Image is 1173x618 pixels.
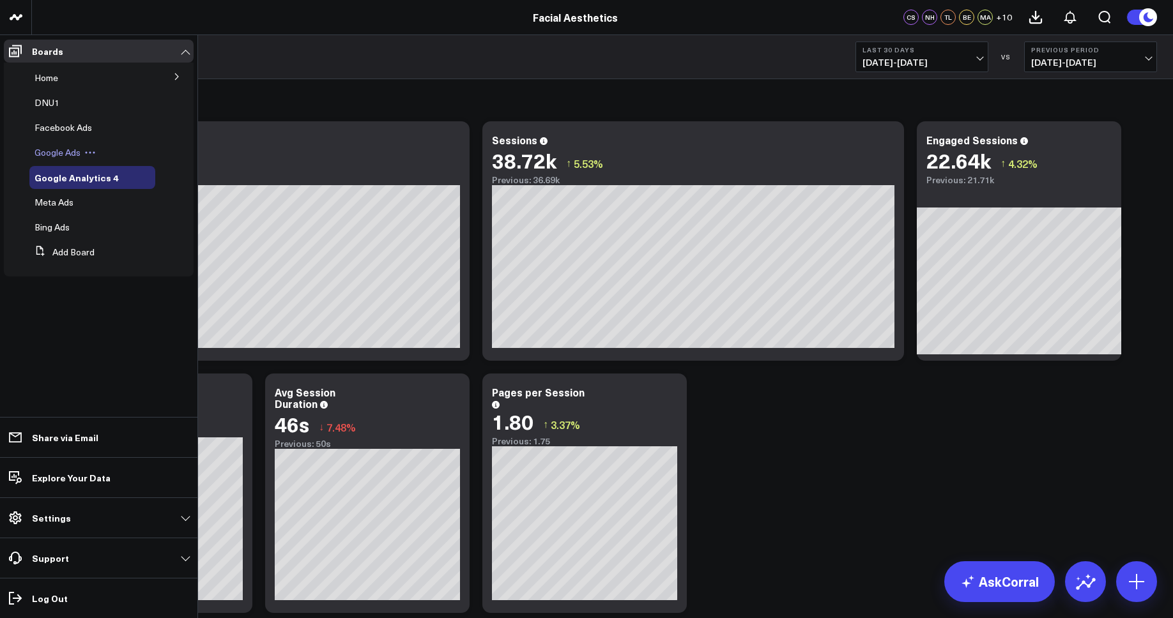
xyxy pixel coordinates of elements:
span: Google Ads [34,146,80,158]
div: Pages per Session [492,385,585,399]
div: BE [959,10,974,25]
span: 3.37% [551,418,580,432]
div: Engaged Sessions [926,133,1018,147]
div: TL [940,10,956,25]
span: 5.53% [574,156,603,170]
div: VS [995,53,1018,61]
div: MA [977,10,993,25]
span: ↓ [319,419,324,435]
a: Google Ads [34,147,80,158]
span: 7.48% [326,420,356,434]
div: Previous: 28.06k [57,175,460,185]
div: 22.64k [926,149,991,172]
button: Add Board [29,241,95,264]
p: Settings [32,513,71,523]
div: NH [922,10,937,25]
b: Previous Period [1031,46,1150,54]
div: Avg Session Duration [275,385,335,411]
a: Home [34,73,58,83]
div: 38.72k [492,149,556,172]
span: ↑ [1000,155,1006,172]
p: Boards [32,46,63,56]
span: [DATE] - [DATE] [1031,57,1150,68]
a: Facial Aesthetics [533,10,618,24]
a: Facebook Ads [34,123,92,133]
span: Meta Ads [34,196,73,208]
p: Share via Email [32,432,98,442]
span: DNU1 [34,96,59,109]
p: Explore Your Data [32,472,111,483]
b: Last 30 Days [862,46,981,54]
span: Bing Ads [34,221,70,233]
span: Facebook Ads [34,121,92,133]
p: Support [32,553,69,563]
span: + 10 [996,13,1012,22]
span: ↑ [566,155,571,172]
span: [DATE] - [DATE] [862,57,981,68]
a: AskCorral [944,561,1055,602]
a: Google Analytics 4 [34,172,118,183]
span: ↑ [543,416,548,433]
a: DNU1 [34,98,59,108]
button: Last 30 Days[DATE]-[DATE] [855,41,988,72]
p: Log Out [32,593,68,603]
a: Meta Ads [34,197,73,207]
div: Previous: 50s [275,439,460,449]
div: Previous: 21.71k [926,175,1112,185]
div: Previous: 36.69k [492,175,894,185]
div: Sessions [492,133,537,147]
span: Google Analytics 4 [34,171,118,184]
button: +10 [996,10,1012,25]
a: Bing Ads [34,222,70,232]
div: CS [903,10,919,25]
div: 46s [275,412,309,435]
span: Home [34,72,58,84]
button: Previous Period[DATE]-[DATE] [1024,41,1157,72]
span: 4.32% [1008,156,1038,170]
div: 1.80 [492,410,533,433]
div: Previous: 1.75 [492,436,677,446]
a: Log Out [4,587,194,610]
